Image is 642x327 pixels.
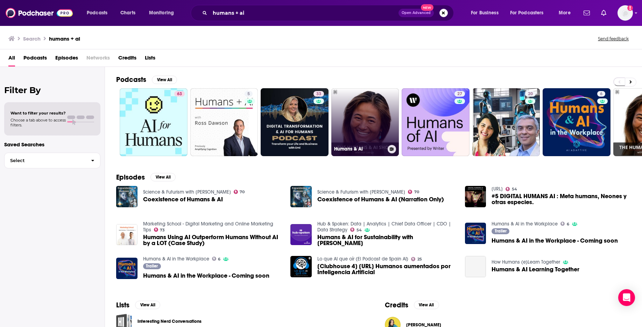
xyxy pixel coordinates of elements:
a: Coexistence of Humans & AI [143,196,223,202]
span: Want to filter your results? [10,111,66,116]
span: 6 [567,223,569,226]
a: Show notifications dropdown [598,7,609,19]
span: Charts [120,8,135,18]
button: open menu [82,7,117,19]
span: Choose a tab above to access filters. [10,118,66,127]
img: Humans & AI for Sustainability with Diana Goenaga [290,224,312,245]
span: Monitoring [149,8,174,18]
a: 73 [154,228,165,232]
a: Interesting Nerd Conversations [137,318,202,325]
a: How Humans (e)Learn Together [492,259,560,265]
button: View All [150,173,176,181]
a: Marketing School - Digital Marketing and Online Marketing Tips [143,221,273,233]
a: Hub & Spoken: Data | Analytics | Chief Data Officer | CDO | Data Strategy [317,221,451,233]
a: 54 [350,228,362,232]
span: Humans & AI for Sustainability with [PERSON_NAME] [317,234,457,246]
span: 5 [247,91,250,98]
h2: Lists [116,301,129,309]
a: Humans & AI Learning Together [492,266,579,272]
a: 70 [234,190,245,194]
a: [Clubhouse 4] HUMANS.AI Humanos aumentados por Inteligencia Artificial [290,256,312,277]
span: 54 [512,188,517,191]
span: Networks [86,52,110,67]
a: 6 [212,257,221,261]
input: Search podcasts, credits, & more... [210,7,398,19]
h3: Search [23,35,41,42]
a: Humans & AI in the Workplace [143,256,209,262]
img: Humans Using AI Outperform Humans Without AI by a LOT (Case Study) [116,224,137,245]
img: Podchaser - Follow, Share and Rate Podcasts [6,6,73,20]
span: Podcasts [87,8,107,18]
a: Humans & AI for Sustainability with Diana Goenaga [317,234,457,246]
a: 5 [190,88,258,156]
span: 25 [417,258,422,261]
a: Humans & AI [331,88,399,156]
span: 20 [528,91,533,98]
span: Select [5,158,85,163]
a: Credits [118,52,136,67]
h3: humans + ai [49,35,80,42]
h2: Filter By [4,85,100,95]
span: Open Advanced [402,11,431,15]
img: Coexistence of Humans & AI (Narration Only) [290,186,312,207]
a: 54 [506,187,517,191]
span: 70 [240,190,245,194]
a: 27 [454,91,465,97]
a: #5 DIGITAL HUMANS AI : Meta humans, Neones y otras especies. [492,193,631,205]
a: Episodes [55,52,78,67]
button: Send feedback [596,36,631,42]
a: Science & Futurism with Isaac Arthur [143,189,231,195]
span: 63 [177,91,182,98]
span: Trailer [495,229,507,233]
a: Humans & AI Learning Together [465,256,486,277]
a: Podcasts [23,52,47,67]
button: open menu [144,7,183,19]
span: Trailer [146,264,158,268]
a: All [8,52,15,67]
button: View All [135,301,160,309]
img: User Profile [618,5,633,21]
img: Humans & AI in the Workplace - Coming soon [465,223,486,244]
a: 6 [597,91,605,97]
span: 54 [357,229,362,232]
a: Lo que AI que oír (El Podcast de Spain AI) [317,256,408,262]
span: 6 [218,258,220,261]
span: 73 [160,229,165,232]
a: Humans & AI in the Workplace - Coming soon [143,273,269,279]
a: 20 [472,88,540,156]
span: 27 [457,91,462,98]
a: 5 [245,91,253,97]
span: [Clubhouse 4] [URL] Humanos aumentados por Inteligencia Artificial [317,263,457,275]
button: open menu [506,7,554,19]
a: Charts [116,7,140,19]
button: open menu [466,7,507,19]
a: 63 [174,91,185,97]
svg: Add a profile image [627,5,633,11]
button: Show profile menu [618,5,633,21]
img: Humans & AI in the Workplace - Coming soon [116,258,137,279]
img: Coexistence of Humans & AI [116,186,137,207]
h2: Episodes [116,173,145,182]
a: Show notifications dropdown [581,7,593,19]
a: Coexistence of Humans & AI (Narration Only) [317,196,444,202]
span: For Podcasters [510,8,544,18]
img: #5 DIGITAL HUMANS AI : Meta humans, Neones y otras especies. [465,186,486,207]
span: Logged in as kindrieri [618,5,633,21]
a: Lists [145,52,155,67]
div: Open Intercom Messenger [618,289,635,306]
a: Humans Using AI Outperform Humans Without AI by a LOT (Case Study) [143,234,282,246]
a: 6 [543,88,611,156]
